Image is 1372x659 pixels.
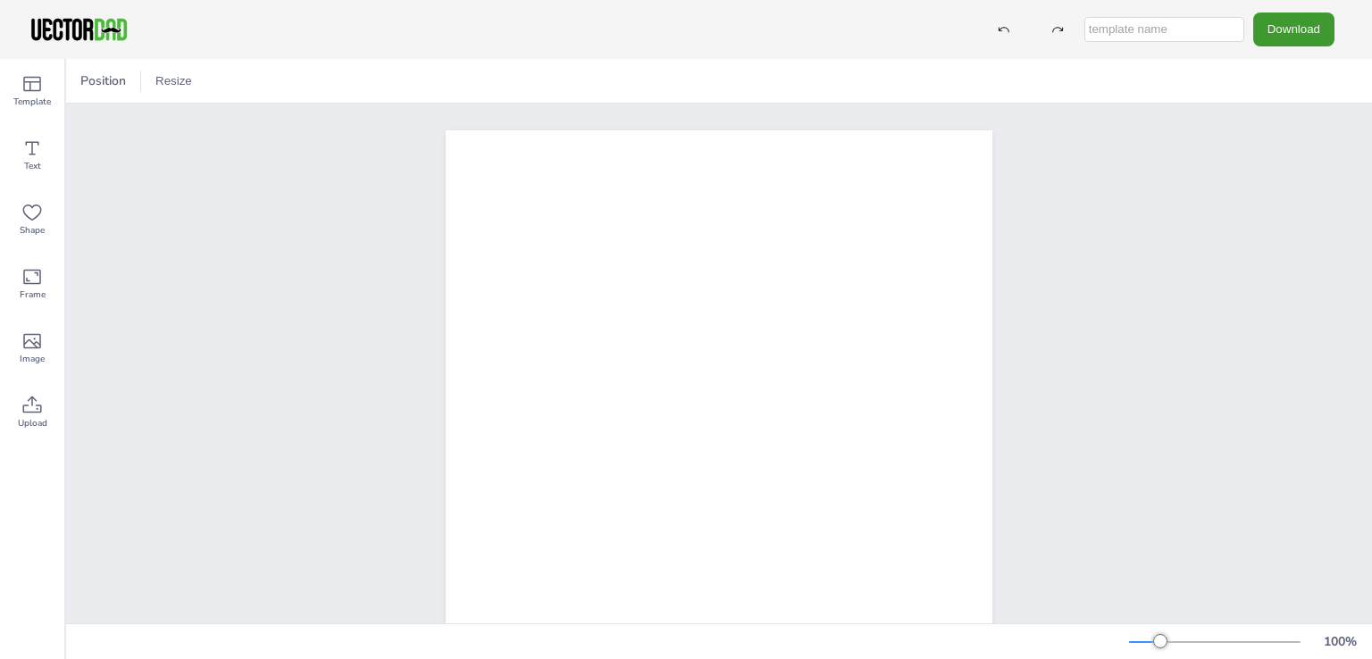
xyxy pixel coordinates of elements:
[18,416,47,430] span: Upload
[1084,17,1244,42] input: template name
[148,67,199,96] button: Resize
[20,223,45,238] span: Shape
[1253,13,1334,46] button: Download
[20,352,45,366] span: Image
[20,288,46,302] span: Frame
[13,95,51,109] span: Template
[77,72,130,89] span: Position
[24,159,41,173] span: Text
[1318,633,1361,650] div: 100 %
[29,16,130,43] img: VectorDad-1.png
